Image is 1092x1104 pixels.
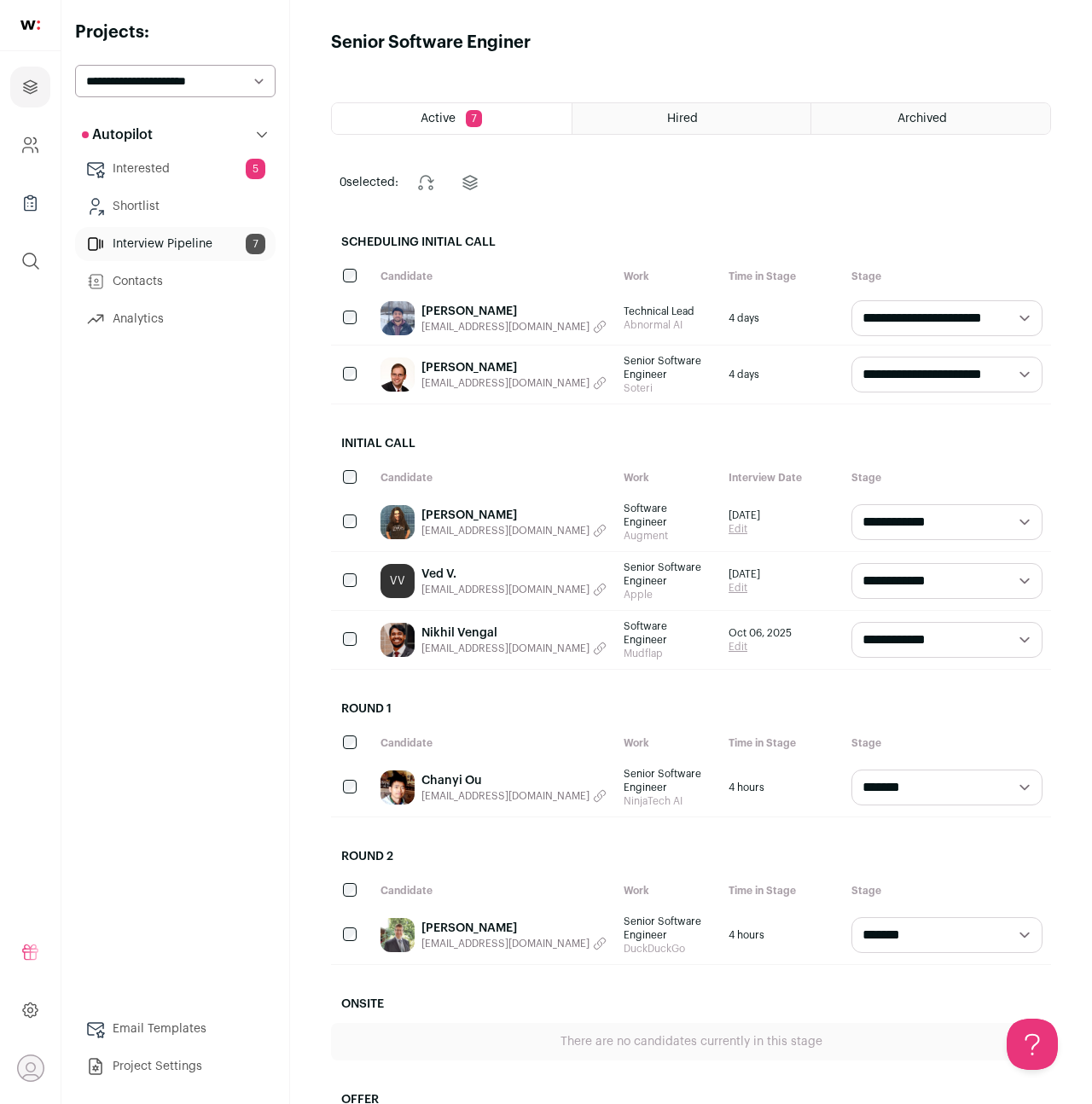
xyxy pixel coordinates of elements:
iframe: Help Scout Beacon - Open [1007,1019,1058,1070]
span: NinjaTech AI [624,794,712,808]
button: [EMAIL_ADDRESS][DOMAIN_NAME] [421,583,607,596]
span: 5 [246,159,265,179]
span: Software Engineer [624,502,712,529]
a: VV [380,564,415,598]
span: 0 [340,177,346,189]
h2: Onsite [331,985,1051,1023]
img: ec019db78b984bf684d6ab424db75c4dfcae62151a18f304e9e584b61739056e [380,301,415,335]
a: Project Settings [75,1049,276,1084]
a: Contacts [75,264,276,299]
span: Hired [667,113,698,125]
a: Interview Pipeline7 [75,227,276,261]
button: [EMAIL_ADDRESS][DOMAIN_NAME] [421,376,607,390]
span: [EMAIL_ADDRESS][DOMAIN_NAME] [421,320,590,334]
h2: Scheduling Initial Call [331,224,1051,261]
div: Work [615,261,720,292]
span: Archived [897,113,947,125]
a: Company and ATS Settings [10,125,50,166]
div: Time in Stage [720,875,843,906]
a: [PERSON_NAME] [421,920,607,937]
span: [EMAIL_ADDRESS][DOMAIN_NAME] [421,789,590,803]
span: Soteri [624,381,712,395]
span: Abnormal AI [624,318,712,332]
a: Interested5 [75,152,276,186]
a: Shortlist [75,189,276,224]
div: Work [615,728,720,758]
img: 3b4570001cf5f8636d10339494bd87725322e02c3ff76beb0ca194d602b274d0 [380,623,415,657]
div: Candidate [372,875,615,906]
span: [EMAIL_ADDRESS][DOMAIN_NAME] [421,642,590,655]
h2: Round 2 [331,838,1051,875]
a: Edit [729,581,760,595]
button: [EMAIL_ADDRESS][DOMAIN_NAME] [421,642,607,655]
a: Chanyi Ou [421,772,607,789]
img: wellfound-shorthand-0d5821cbd27db2630d0214b213865d53afaa358527fdda9d0ea32b1df1b89c2c.svg [20,20,40,30]
img: f2ddf393fa9404a7b492d726e72116635320d6e739e79f77273d0ce34de74c41.jpg [380,770,415,805]
span: Oct 06, 2025 [729,626,792,640]
div: Candidate [372,261,615,292]
img: 4b63cb9e7b9490e3410bb25aca69de1c817725183230f8aa26bcbc5bc6e9df17 [380,918,415,952]
span: Senior Software Engineer [624,561,712,588]
h1: Senior Software Enginer [331,31,531,55]
div: Work [615,875,720,906]
a: [PERSON_NAME] [421,303,607,320]
span: DuckDuckGo [624,942,712,956]
span: [EMAIL_ADDRESS][DOMAIN_NAME] [421,376,590,390]
a: Archived [811,103,1050,134]
a: Email Templates [75,1012,276,1046]
div: Candidate [372,462,615,493]
span: [EMAIL_ADDRESS][DOMAIN_NAME] [421,524,590,537]
a: [PERSON_NAME] [421,359,607,376]
div: There are no candidates currently in this stage [331,1023,1051,1060]
span: [DATE] [729,508,760,522]
h2: Projects: [75,20,276,44]
span: Technical Lead [624,305,712,318]
div: 4 days [720,292,843,345]
span: selected: [340,174,398,191]
span: Software Engineer [624,619,712,647]
div: 4 days [720,346,843,404]
a: Analytics [75,302,276,336]
span: Senior Software Engineer [624,767,712,794]
button: [EMAIL_ADDRESS][DOMAIN_NAME] [421,320,607,334]
h2: Initial Call [331,425,1051,462]
div: 4 hours [720,906,843,964]
a: Ved V. [421,566,607,583]
span: Apple [624,588,712,601]
div: Stage [843,875,1051,906]
button: [EMAIL_ADDRESS][DOMAIN_NAME] [421,789,607,803]
div: Stage [843,728,1051,758]
a: Nikhil Vengal [421,625,607,642]
button: Change stage [405,162,446,203]
span: Senior Software Engineer [624,354,712,381]
div: Stage [843,462,1051,493]
span: Active [421,113,456,125]
span: 7 [466,110,482,127]
div: Work [615,462,720,493]
button: [EMAIL_ADDRESS][DOMAIN_NAME] [421,937,607,950]
a: Edit [729,640,792,654]
div: Interview Date [720,462,843,493]
img: 5aac70fe46ebc709e94c53165929ac0c5e6cff6298a80ac24b651ac97b2c8dad.jpg [380,505,415,539]
button: Open dropdown [17,1055,44,1082]
p: Autopilot [82,125,153,145]
span: [EMAIL_ADDRESS][DOMAIN_NAME] [421,583,590,596]
div: Time in Stage [720,261,843,292]
a: [PERSON_NAME] [421,507,607,524]
button: Autopilot [75,118,276,152]
span: Mudflap [624,647,712,660]
a: Edit [729,522,760,536]
span: Senior Software Engineer [624,915,712,942]
span: [DATE] [729,567,760,581]
span: [EMAIL_ADDRESS][DOMAIN_NAME] [421,937,590,950]
img: d7a7845d6d993e683ee7d2bc9ddabcaa618680b9aafb1f4fd84f53859f5ef0b4.jpg [380,357,415,392]
span: Augment [624,529,712,543]
a: Hired [572,103,811,134]
div: Stage [843,261,1051,292]
span: 7 [246,234,265,254]
div: Time in Stage [720,728,843,758]
div: Candidate [372,728,615,758]
a: Company Lists [10,183,50,224]
div: 4 hours [720,758,843,816]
